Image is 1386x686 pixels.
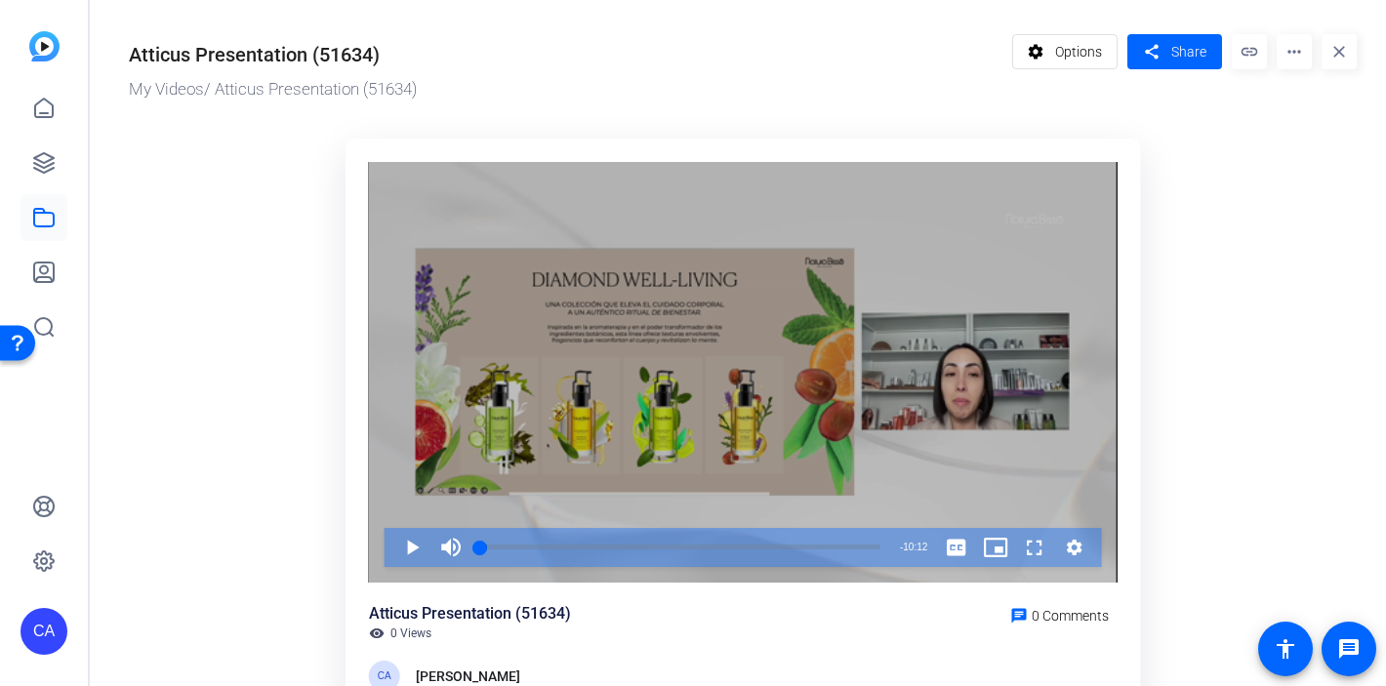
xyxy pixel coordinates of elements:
span: 0 Views [390,625,431,641]
button: Fullscreen [1015,528,1054,567]
div: Video Player [369,162,1118,583]
button: Mute [431,528,470,567]
div: Atticus Presentation (51634) [369,602,571,625]
mat-icon: close [1322,34,1357,69]
div: Progress Bar [480,545,880,549]
button: Picture-in-Picture [976,528,1015,567]
button: Share [1127,34,1222,69]
div: CA [20,608,67,655]
div: Atticus Presentation (51634) [129,40,380,69]
span: 0 Comments [1032,608,1109,624]
mat-icon: link [1232,34,1267,69]
mat-icon: share [1139,39,1163,65]
a: My Videos [129,79,204,99]
mat-icon: settings [1024,33,1048,70]
button: Play [392,528,431,567]
div: / Atticus Presentation (51634) [129,77,1002,102]
mat-icon: visibility [369,625,385,641]
mat-icon: message [1337,637,1361,661]
mat-icon: chat [1010,607,1028,625]
span: 10:12 [903,542,927,552]
img: blue-gradient.svg [29,31,60,61]
a: 0 Comments [1002,602,1117,625]
span: - [900,542,903,552]
span: Options [1055,33,1102,70]
button: Captions [937,528,976,567]
mat-icon: accessibility [1274,637,1297,661]
span: Share [1171,42,1206,62]
mat-icon: more_horiz [1277,34,1312,69]
button: Options [1012,34,1119,69]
